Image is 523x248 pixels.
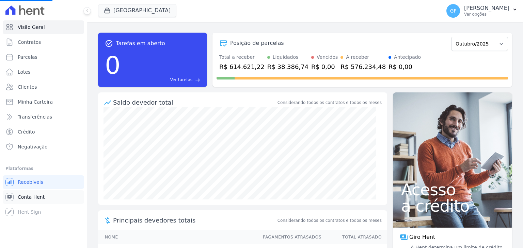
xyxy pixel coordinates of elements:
[98,230,256,244] th: Nome
[18,39,41,46] span: Contratos
[401,198,504,214] span: a crédito
[5,164,81,173] div: Plataformas
[195,77,200,83] span: east
[3,95,84,109] a: Minha Carteira
[116,39,165,48] span: Tarefas em aberto
[105,39,113,48] span: task_alt
[3,20,84,34] a: Visão Geral
[464,12,509,17] p: Ver opções
[267,62,308,71] div: R$ 38.386,74
[113,98,276,107] div: Saldo devedor total
[409,233,435,241] span: Giro Hent
[18,54,37,60] span: Parcelas
[123,77,200,83] a: Ver tarefas east
[105,48,121,83] div: 0
[311,62,338,71] div: R$ 0,00
[3,50,84,64] a: Parcelas
[256,230,322,244] th: Pagamentos Atrasados
[340,62,386,71] div: R$ 576.234,48
[3,175,84,189] a: Recebíveis
[401,181,504,198] span: Acesso
[317,54,338,61] div: Vencidos
[450,8,457,13] span: GF
[273,54,299,61] div: Liquidados
[219,54,265,61] div: Total a receber
[441,1,523,20] button: GF [PERSON_NAME] Ver opções
[278,217,382,224] span: Considerando todos os contratos e todos os meses
[3,125,84,139] a: Crédito
[278,100,382,106] div: Considerando todos os contratos e todos os meses
[230,39,284,47] div: Posição de parcelas
[389,62,421,71] div: R$ 0,00
[322,230,387,244] th: Total Atrasado
[3,140,84,154] a: Negativação
[3,110,84,124] a: Transferências
[18,179,43,185] span: Recebíveis
[98,4,176,17] button: [GEOGRAPHIC_DATA]
[18,128,35,135] span: Crédito
[18,194,45,200] span: Conta Hent
[3,80,84,94] a: Clientes
[3,65,84,79] a: Lotes
[346,54,369,61] div: A receber
[18,84,37,90] span: Clientes
[113,216,276,225] span: Principais devedores totais
[3,190,84,204] a: Conta Hent
[464,5,509,12] p: [PERSON_NAME]
[394,54,421,61] div: Antecipado
[170,77,192,83] span: Ver tarefas
[18,69,31,75] span: Lotes
[18,99,53,105] span: Minha Carteira
[18,143,48,150] span: Negativação
[18,113,52,120] span: Transferências
[18,24,45,31] span: Visão Geral
[219,62,265,71] div: R$ 614.621,22
[3,35,84,49] a: Contratos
